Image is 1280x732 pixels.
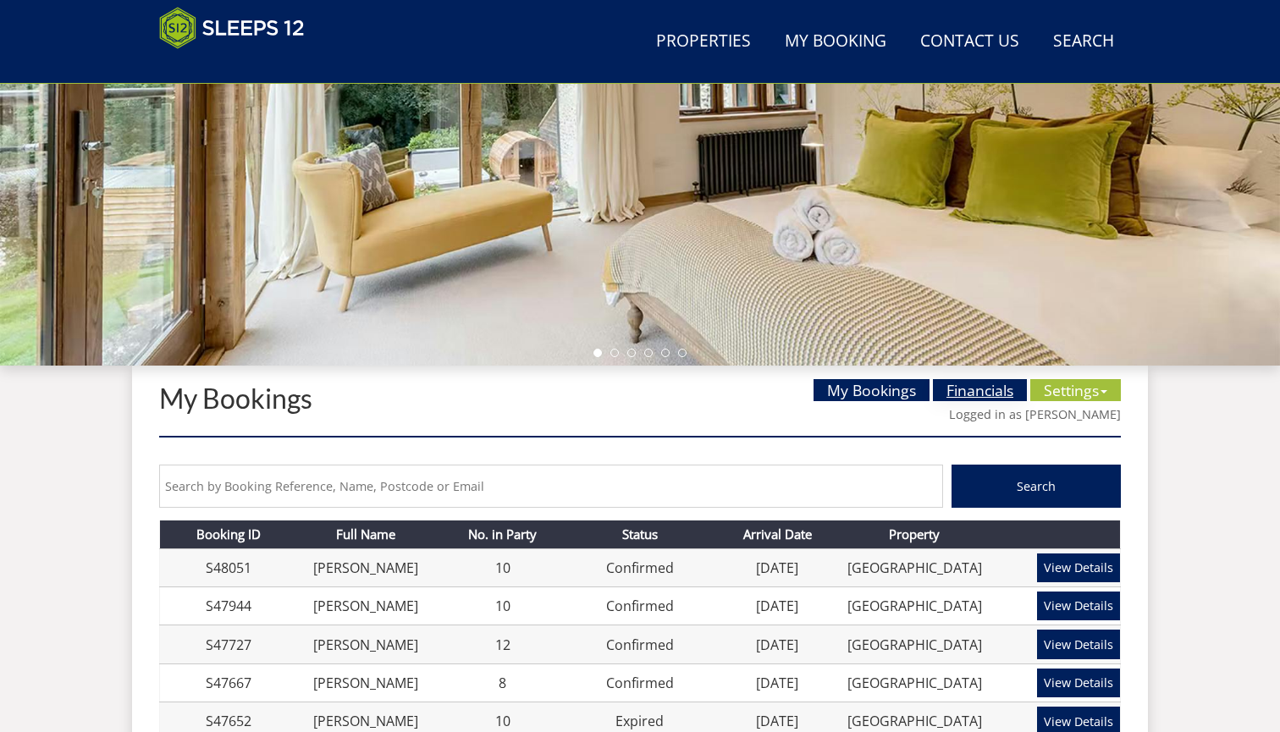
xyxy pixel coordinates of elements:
[499,674,506,692] a: 8
[313,597,418,615] a: [PERSON_NAME]
[606,597,674,615] a: Confirmed
[206,597,251,615] a: S47944
[159,7,305,49] img: Sleeps 12
[160,520,297,548] th: Booking ID
[649,23,758,61] a: Properties
[814,379,930,401] a: My Bookings
[606,559,674,577] a: Confirmed
[313,712,418,730] a: [PERSON_NAME]
[206,674,251,692] a: S47667
[495,597,510,615] a: 10
[297,520,434,548] th: Full Name
[313,674,418,692] a: [PERSON_NAME]
[847,674,982,692] a: [GEOGRAPHIC_DATA]
[847,559,982,577] a: [GEOGRAPHIC_DATA]
[756,636,798,654] a: [DATE]
[847,597,982,615] a: [GEOGRAPHIC_DATA]
[709,520,846,548] th: Arrival Date
[913,23,1026,61] a: Contact Us
[159,465,943,508] input: Search by Booking Reference, Name, Postcode or Email
[756,559,798,577] a: [DATE]
[756,597,798,615] a: [DATE]
[1037,553,1120,582] a: View Details
[756,712,798,730] a: [DATE]
[313,559,418,577] a: [PERSON_NAME]
[206,559,251,577] a: S48051
[847,636,982,654] a: [GEOGRAPHIC_DATA]
[847,712,982,730] a: [GEOGRAPHIC_DATA]
[206,712,251,730] a: S47652
[1046,23,1121,61] a: Search
[206,636,251,654] a: S47727
[1017,478,1056,494] span: Search
[778,23,893,61] a: My Booking
[756,674,798,692] a: [DATE]
[313,636,418,654] a: [PERSON_NAME]
[159,382,312,415] a: My Bookings
[24,25,191,39] p: Chat Live with a Human!
[571,520,709,548] th: Status
[933,379,1027,401] a: Financials
[606,636,674,654] a: Confirmed
[1030,379,1121,401] a: Settings
[495,559,510,577] a: 10
[952,465,1121,508] button: Search
[1037,669,1120,697] a: View Details
[495,712,510,730] a: 10
[1037,592,1120,620] a: View Details
[495,636,510,654] a: 12
[195,22,215,42] button: Open LiveChat chat widget
[949,406,1121,422] a: Logged in as [PERSON_NAME]
[1037,630,1120,658] a: View Details
[434,520,571,548] th: No. in Party
[606,674,674,692] a: Confirmed
[615,712,664,730] a: Expired
[151,59,328,74] iframe: Customer reviews powered by Trustpilot
[846,520,983,548] th: Property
